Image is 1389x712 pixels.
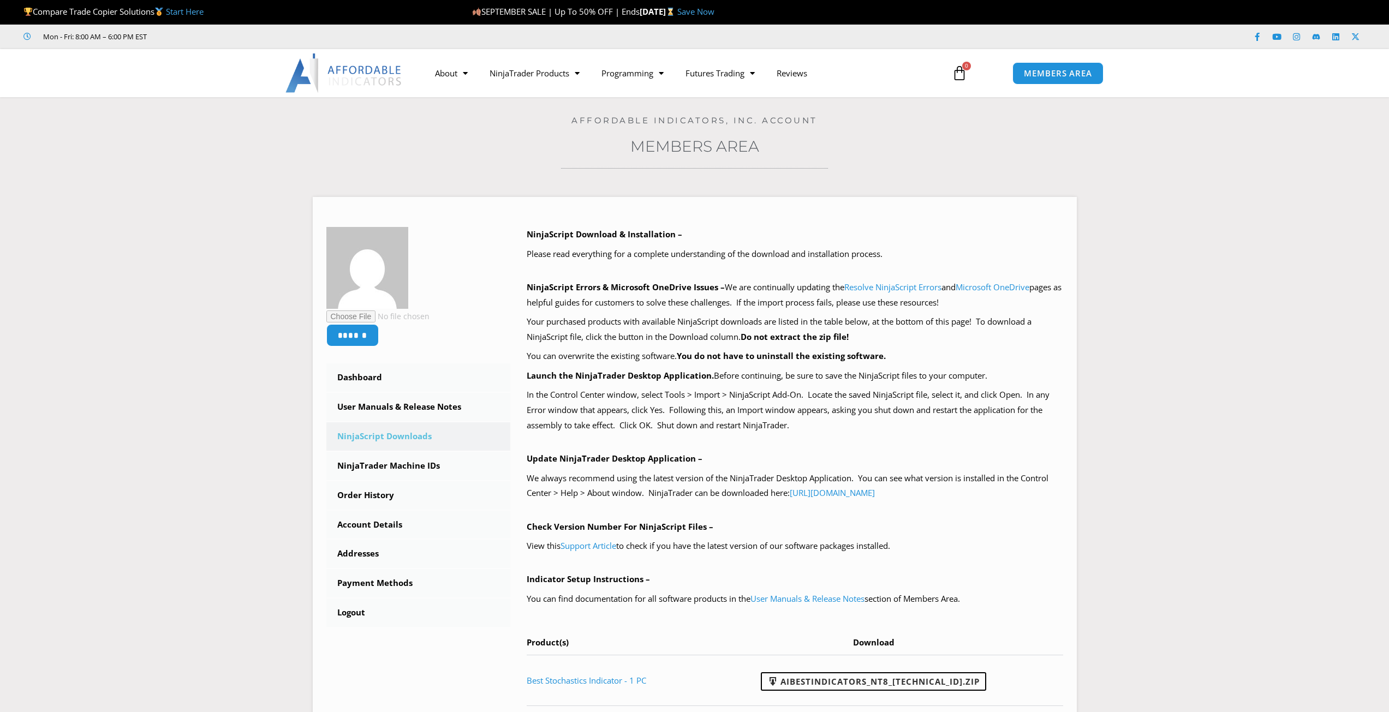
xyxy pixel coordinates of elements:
[527,637,569,648] span: Product(s)
[166,6,204,17] a: Start Here
[472,6,640,17] span: SEPTEMBER SALE | Up To 50% OFF | Ends
[527,539,1063,554] p: View this to check if you have the latest version of our software packages installed.
[766,61,818,86] a: Reviews
[326,363,511,627] nav: Account pages
[527,370,714,381] b: Launch the NinjaTrader Desktop Application.
[326,481,511,510] a: Order History
[285,53,403,93] img: LogoAI | Affordable Indicators – NinjaTrader
[326,452,511,480] a: NinjaTrader Machine IDs
[527,314,1063,345] p: Your purchased products with available NinjaScript downloads are listed in the table below, at th...
[479,61,591,86] a: NinjaTrader Products
[527,349,1063,364] p: You can overwrite the existing software.
[527,471,1063,501] p: We always recommend using the latest version of the NinjaTrader Desktop Application. You can see ...
[326,422,511,451] a: NinjaScript Downloads
[527,368,1063,384] p: Before continuing, be sure to save the NinjaScript files to your computer.
[527,675,646,686] a: Best Stochastics Indicator - 1 PC
[675,61,766,86] a: Futures Trading
[962,62,971,70] span: 0
[473,8,481,16] img: 🍂
[424,61,479,86] a: About
[741,331,849,342] b: Do not extract the zip file!
[326,540,511,568] a: Addresses
[640,6,677,17] strong: [DATE]
[326,599,511,627] a: Logout
[424,61,939,86] nav: Menu
[761,672,986,691] a: AIBestIndicators_NT8_[TECHNICAL_ID].zip
[326,363,511,392] a: Dashboard
[853,637,895,648] span: Download
[527,229,682,240] b: NinjaScript Download & Installation –
[571,115,818,125] a: Affordable Indicators, Inc. Account
[326,569,511,597] a: Payment Methods
[40,30,147,43] span: Mon - Fri: 8:00 AM – 6:00 PM EST
[956,282,1029,292] a: Microsoft OneDrive
[1012,62,1104,85] a: MEMBERS AREA
[162,31,326,42] iframe: Customer reviews powered by Trustpilot
[527,387,1063,433] p: In the Control Center window, select Tools > Import > NinjaScript Add-On. Locate the saved NinjaS...
[326,511,511,539] a: Account Details
[527,453,702,464] b: Update NinjaTrader Desktop Application –
[527,521,713,532] b: Check Version Number For NinjaScript Files –
[844,282,941,292] a: Resolve NinjaScript Errors
[561,540,616,551] a: Support Article
[666,8,675,16] img: ⌛
[790,487,875,498] a: [URL][DOMAIN_NAME]
[591,61,675,86] a: Programming
[155,8,163,16] img: 🥇
[527,247,1063,262] p: Please read everything for a complete understanding of the download and installation process.
[527,282,725,292] b: NinjaScript Errors & Microsoft OneDrive Issues –
[527,573,650,584] b: Indicator Setup Instructions –
[527,280,1063,310] p: We are continually updating the and pages as helpful guides for customers to solve these challeng...
[326,393,511,421] a: User Manuals & Release Notes
[750,593,865,604] a: User Manuals & Release Notes
[677,350,886,361] b: You do not have to uninstall the existing software.
[527,591,1063,607] p: You can find documentation for all software products in the section of Members Area.
[677,6,714,17] a: Save Now
[935,57,983,89] a: 0
[630,137,759,155] a: Members Area
[24,8,32,16] img: 🏆
[1024,69,1092,77] span: MEMBERS AREA
[326,227,408,309] img: deead92e154525beaa95c461b11783491e26aa3a08c27cd0209dba447fa1595a
[23,6,204,17] span: Compare Trade Copier Solutions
